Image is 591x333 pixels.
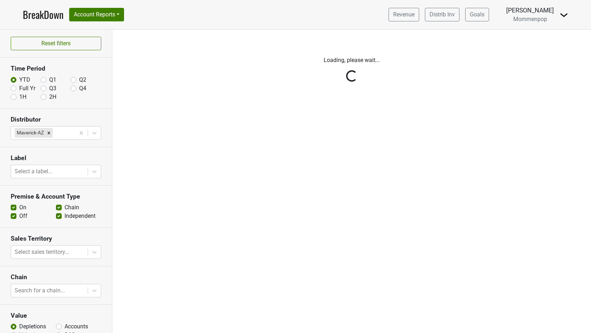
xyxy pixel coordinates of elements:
img: Dropdown Menu [560,11,568,19]
a: Revenue [389,8,419,21]
a: BreakDown [23,7,63,22]
span: Mommenpop [513,16,547,22]
a: Distrib Inv [425,8,459,21]
div: [PERSON_NAME] [506,6,554,15]
a: Goals [465,8,489,21]
button: Account Reports [69,8,124,21]
p: Loading, please wait... [154,56,550,65]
